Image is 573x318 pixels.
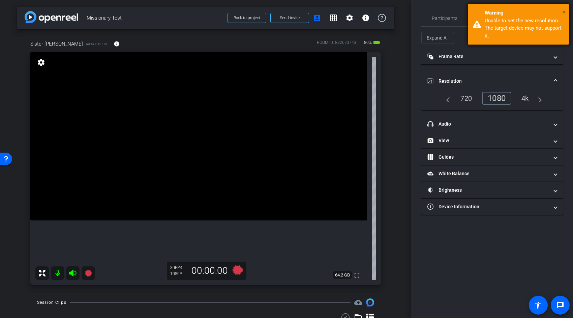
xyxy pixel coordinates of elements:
mat-panel-title: Guides [427,154,549,161]
mat-panel-title: Brightness [427,187,549,194]
mat-panel-title: Audio [427,121,549,128]
button: Back to project [228,13,266,23]
span: Expand All [427,31,449,44]
mat-panel-title: Device Information [427,203,549,210]
div: Warning [485,9,564,17]
button: Close [562,7,566,17]
span: Participants [432,16,457,21]
span: 64.2 GB [333,271,352,279]
mat-expansion-panel-header: Guides [421,149,563,165]
mat-panel-title: Resolution [427,78,549,85]
mat-expansion-panel-header: White Balance [421,165,563,182]
span: Missionary Test [87,11,223,25]
img: Session clips [366,298,374,307]
button: Send invite [270,13,309,23]
div: 30 [170,265,187,270]
mat-icon: info [114,41,120,47]
span: Sister [PERSON_NAME] [30,40,83,48]
mat-panel-title: View [427,137,549,144]
div: ROOM ID: 882673743 [317,39,356,49]
mat-icon: fullscreen [353,271,361,279]
mat-icon: grid_on [329,14,337,22]
mat-icon: navigate_next [534,94,542,102]
mat-icon: cloud_upload [354,298,362,307]
mat-expansion-panel-header: Resolution [421,70,563,92]
mat-icon: account_box [313,14,321,22]
div: 4k [516,92,534,104]
mat-icon: settings [36,58,46,67]
div: 1080 [482,92,511,105]
span: 80% [363,37,373,48]
mat-expansion-panel-header: View [421,132,563,149]
div: Session Clips [37,299,66,306]
span: × [562,8,566,16]
mat-icon: battery_std [373,38,381,47]
mat-icon: navigate_before [442,94,450,102]
div: Resolution [421,92,563,110]
mat-icon: accessibility [534,301,542,309]
span: Back to project [234,16,260,20]
mat-icon: message [556,301,564,309]
span: FPS [175,265,182,270]
mat-icon: info [362,14,370,22]
mat-expansion-panel-header: Frame Rate [421,48,563,64]
div: 1080P [170,271,187,276]
mat-panel-title: Frame Rate [427,53,549,60]
span: Destinations for your clips [354,298,362,307]
img: app-logo [25,11,78,23]
mat-panel-title: White Balance [427,170,549,177]
mat-expansion-panel-header: Device Information [421,198,563,215]
button: Expand All [421,32,454,44]
mat-icon: settings [345,14,354,22]
mat-expansion-panel-header: Brightness [421,182,563,198]
mat-expansion-panel-header: Audio [421,116,563,132]
span: Galaxy A25 5G [85,42,109,47]
div: 00:00:00 [187,265,232,276]
div: 720 [455,92,477,104]
span: Send invite [280,15,300,21]
div: Unable to set the new resolution. The target device may not support it. [485,17,564,40]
